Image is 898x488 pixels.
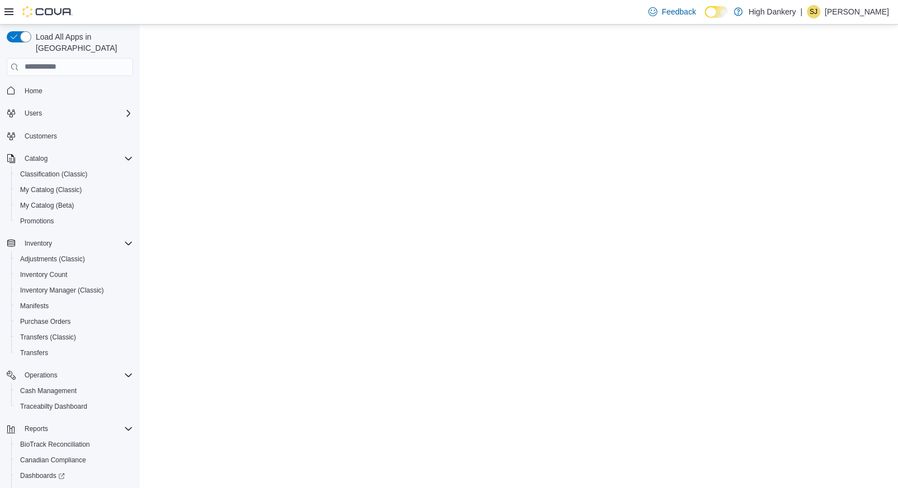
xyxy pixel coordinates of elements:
[825,5,889,18] p: [PERSON_NAME]
[2,236,137,251] button: Inventory
[16,183,87,197] a: My Catalog (Classic)
[20,456,86,465] span: Canadian Compliance
[16,331,133,344] span: Transfers (Classic)
[20,201,74,210] span: My Catalog (Beta)
[20,84,133,98] span: Home
[11,345,137,361] button: Transfers
[20,369,62,382] button: Operations
[16,315,133,328] span: Purchase Orders
[16,199,79,212] a: My Catalog (Beta)
[16,168,133,181] span: Classification (Classic)
[11,267,137,283] button: Inventory Count
[11,329,137,345] button: Transfers (Classic)
[25,371,58,380] span: Operations
[16,168,92,181] a: Classification (Classic)
[20,237,133,250] span: Inventory
[16,346,133,360] span: Transfers
[31,31,133,54] span: Load All Apps in [GEOGRAPHIC_DATA]
[16,199,133,212] span: My Catalog (Beta)
[25,132,57,141] span: Customers
[20,302,49,310] span: Manifests
[11,437,137,452] button: BioTrack Reconciliation
[25,154,47,163] span: Catalog
[16,438,133,451] span: BioTrack Reconciliation
[11,399,137,414] button: Traceabilty Dashboard
[20,107,133,120] span: Users
[16,252,89,266] a: Adjustments (Classic)
[662,6,696,17] span: Feedback
[20,317,71,326] span: Purchase Orders
[2,83,137,99] button: Home
[11,383,137,399] button: Cash Management
[16,384,133,398] span: Cash Management
[16,183,133,197] span: My Catalog (Classic)
[20,386,77,395] span: Cash Management
[2,151,137,166] button: Catalog
[11,251,137,267] button: Adjustments (Classic)
[748,5,796,18] p: High Dankery
[20,369,133,382] span: Operations
[16,315,75,328] a: Purchase Orders
[20,471,65,480] span: Dashboards
[16,268,72,281] a: Inventory Count
[20,217,54,226] span: Promotions
[11,283,137,298] button: Inventory Manager (Classic)
[16,299,53,313] a: Manifests
[25,109,42,118] span: Users
[20,348,48,357] span: Transfers
[16,400,92,413] a: Traceabilty Dashboard
[20,185,82,194] span: My Catalog (Classic)
[16,453,90,467] a: Canadian Compliance
[20,129,133,143] span: Customers
[2,421,137,437] button: Reports
[20,130,61,143] a: Customers
[20,402,87,411] span: Traceabilty Dashboard
[16,252,133,266] span: Adjustments (Classic)
[22,6,73,17] img: Cova
[11,298,137,314] button: Manifests
[11,182,137,198] button: My Catalog (Classic)
[807,5,820,18] div: Starland Joseph
[20,152,133,165] span: Catalog
[20,440,90,449] span: BioTrack Reconciliation
[20,255,85,264] span: Adjustments (Classic)
[16,284,133,297] span: Inventory Manager (Classic)
[16,346,52,360] a: Transfers
[644,1,700,23] a: Feedback
[20,107,46,120] button: Users
[705,6,728,18] input: Dark Mode
[11,213,137,229] button: Promotions
[25,87,42,95] span: Home
[16,384,81,398] a: Cash Management
[2,367,137,383] button: Operations
[20,237,56,250] button: Inventory
[800,5,803,18] p: |
[11,468,137,484] a: Dashboards
[16,214,59,228] a: Promotions
[25,424,48,433] span: Reports
[20,422,133,436] span: Reports
[20,422,52,436] button: Reports
[20,152,52,165] button: Catalog
[16,438,94,451] a: BioTrack Reconciliation
[16,284,108,297] a: Inventory Manager (Classic)
[16,331,80,344] a: Transfers (Classic)
[810,5,818,18] span: SJ
[20,333,76,342] span: Transfers (Classic)
[16,299,133,313] span: Manifests
[20,84,47,98] a: Home
[16,268,133,281] span: Inventory Count
[11,198,137,213] button: My Catalog (Beta)
[16,469,69,482] a: Dashboards
[16,469,133,482] span: Dashboards
[11,452,137,468] button: Canadian Compliance
[16,214,133,228] span: Promotions
[25,239,52,248] span: Inventory
[20,286,104,295] span: Inventory Manager (Classic)
[2,128,137,144] button: Customers
[16,453,133,467] span: Canadian Compliance
[11,314,137,329] button: Purchase Orders
[20,170,88,179] span: Classification (Classic)
[11,166,137,182] button: Classification (Classic)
